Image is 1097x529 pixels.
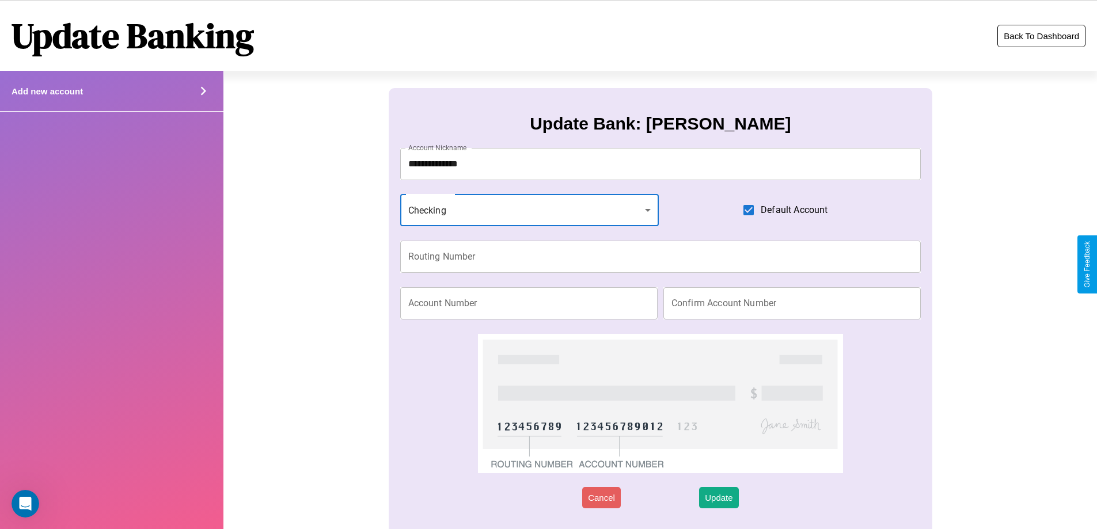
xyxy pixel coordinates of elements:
[530,114,791,134] h3: Update Bank: [PERSON_NAME]
[12,12,254,59] h1: Update Banking
[400,194,659,226] div: Checking
[408,143,467,153] label: Account Nickname
[1083,241,1091,288] div: Give Feedback
[478,334,842,473] img: check
[761,203,828,217] span: Default Account
[12,490,39,517] iframe: Intercom live chat
[582,487,621,508] button: Cancel
[699,487,738,508] button: Update
[997,25,1085,47] button: Back To Dashboard
[12,86,83,96] h4: Add new account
